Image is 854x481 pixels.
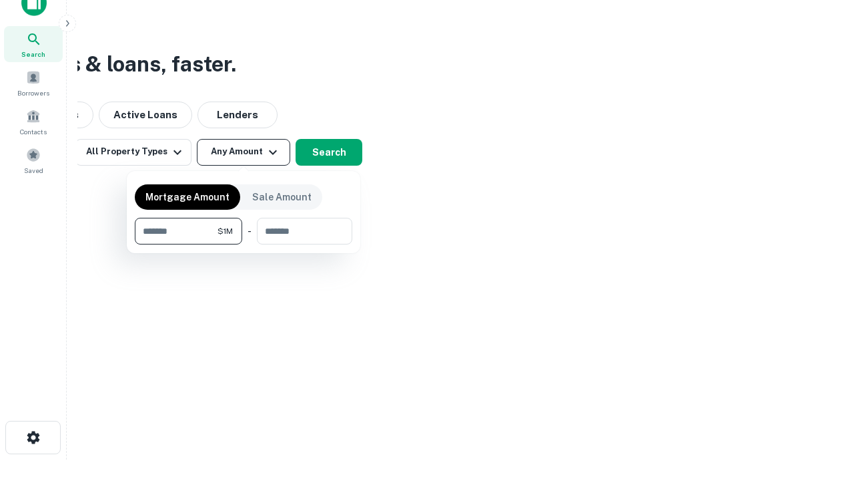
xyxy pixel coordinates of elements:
[787,374,854,438] iframe: Chat Widget
[248,218,252,245] div: -
[218,225,233,237] span: $1M
[145,190,230,204] p: Mortgage Amount
[252,190,312,204] p: Sale Amount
